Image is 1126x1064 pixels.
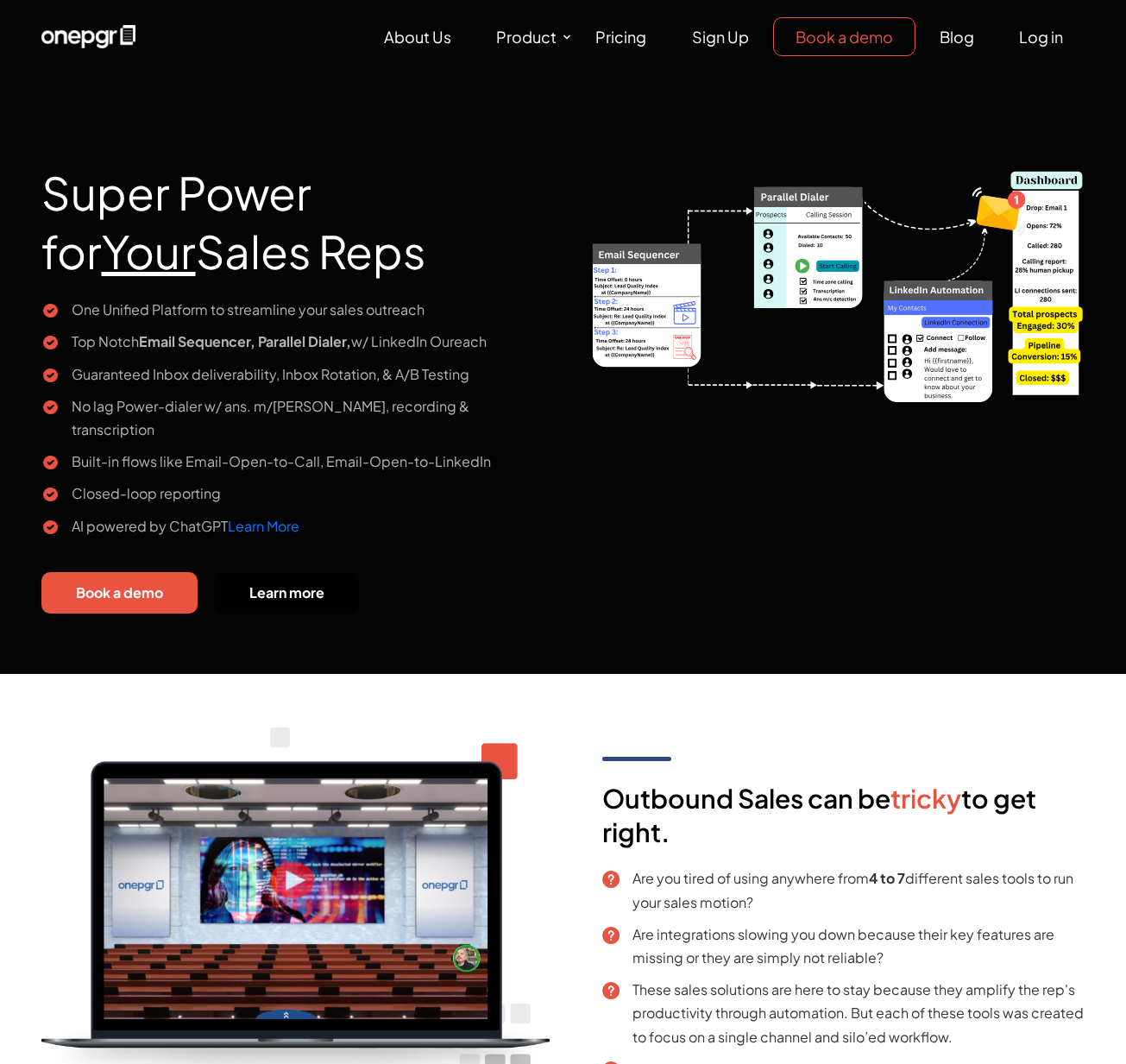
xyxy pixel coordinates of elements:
[228,517,299,535] a: Learn More
[215,572,359,614] a: Learn more
[869,869,905,887] b: 4 to 7
[602,866,1085,913] li: Are you tired of using anywhere from different sales tools to run your sales motion?
[890,782,961,815] span: tricky
[102,223,196,280] u: Your
[41,298,550,321] li: One Unified Platform to streamline your sales outreach
[41,482,550,505] li: Closed-loop reporting
[576,121,1085,407] img: multi-channel
[41,514,550,538] li: AI powered by ChatGPT
[602,922,1085,969] li: Are integrations slowing you down because their key features are missing or they are simply not r...
[670,18,771,55] a: Sign Up
[41,394,550,441] li: No lag Power-dialer w/ ans. m/[PERSON_NAME], recording & transcription
[362,18,473,55] a: About Us
[997,18,1085,55] a: Log in
[602,978,1085,1048] li: These sales solutions are here to stay because they amplify the rep's productivity through automa...
[602,782,1085,866] h2: Outbound Sales can be to get right.
[918,18,996,55] a: Blog
[41,362,550,386] li: Guaranteed Inbox deliverability, Inbox Rotation, & A/B Testing
[41,121,550,298] h1: Super Power for Sales Reps
[475,18,574,55] a: Product
[41,450,550,473] li: Built-in flows like Email-Open-to-Call, Email-Open-to-LinkedIn
[139,332,351,350] b: Email Sequencer, Parallel Dialer,
[41,572,198,614] a: Book a demo
[41,330,550,353] li: Top Notch w/ LinkedIn Oureach
[574,18,668,55] a: Pricing
[773,17,915,56] a: Book a demo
